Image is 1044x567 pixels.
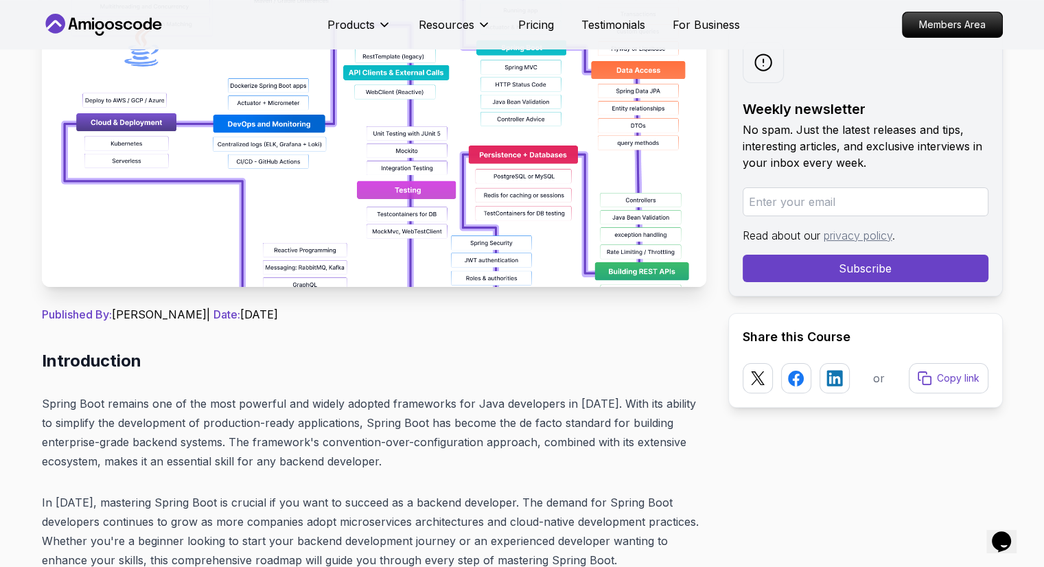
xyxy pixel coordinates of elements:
iframe: To enrich screen reader interactions, please activate Accessibility in Grammarly extension settings [986,512,1030,553]
button: Resources [419,16,491,44]
p: Read about our . [743,227,988,244]
h2: Weekly newsletter [743,100,988,119]
p: Products [327,16,375,33]
a: Pricing [518,16,554,33]
input: Enter your email [743,187,988,216]
p: or [873,370,885,386]
p: Spring Boot remains one of the most powerful and widely adopted frameworks for Java developers in... [42,394,706,471]
h2: Share this Course [743,327,988,347]
a: For Business [673,16,740,33]
p: No spam. Just the latest releases and tips, interesting articles, and exclusive interviews in you... [743,121,988,171]
h2: Introduction [42,350,706,372]
a: Testimonials [581,16,645,33]
button: Subscribe [743,255,988,282]
p: Resources [419,16,474,33]
a: privacy policy [824,229,892,242]
p: Copy link [937,371,979,385]
a: Members Area [902,12,1003,38]
span: Date: [213,308,240,321]
span: Published By: [42,308,112,321]
p: Members Area [903,12,1002,37]
p: [PERSON_NAME] | [DATE] [42,306,706,323]
button: Products [327,16,391,44]
button: Copy link [909,363,988,393]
